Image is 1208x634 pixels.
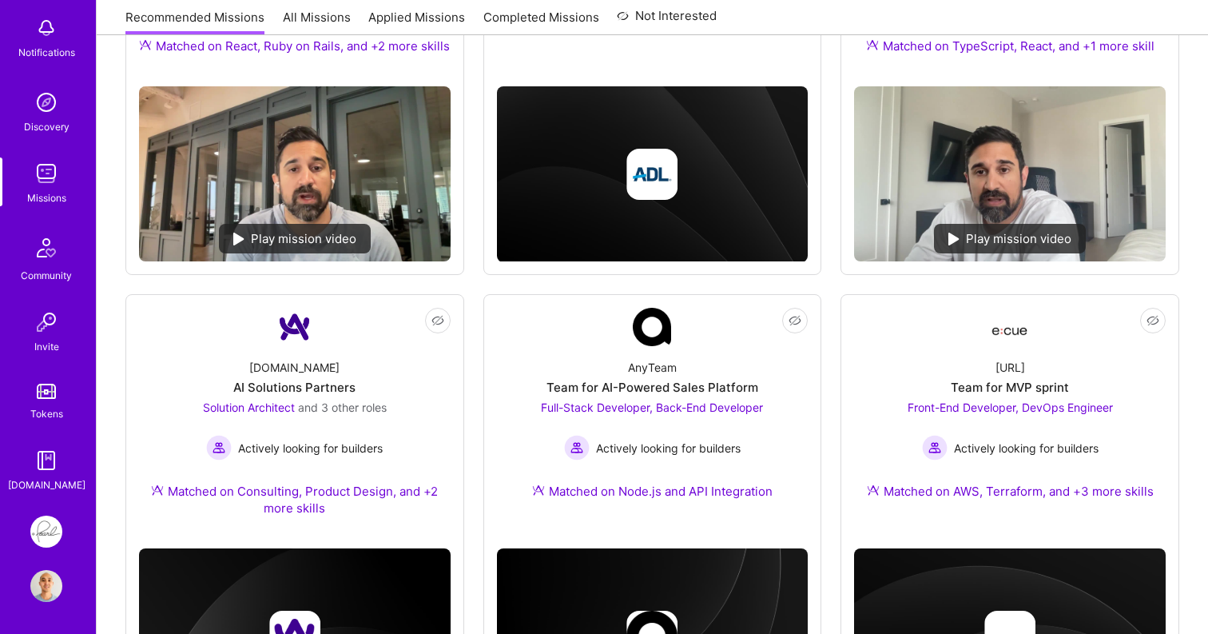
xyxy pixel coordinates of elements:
[30,570,62,602] img: User Avatar
[206,435,232,461] img: Actively looking for builders
[249,359,340,376] div: [DOMAIN_NAME]
[922,435,948,461] img: Actively looking for builders
[854,86,1166,261] img: No Mission
[219,224,371,253] div: Play mission video
[30,516,62,548] img: Pearl: MVP Build
[368,9,465,35] a: Applied Missions
[139,483,451,516] div: Matched on Consulting, Product Design, and +2 more skills
[139,86,451,261] img: No Mission
[139,38,152,51] img: Ateam Purple Icon
[546,379,758,396] div: Team for AI-Powered Sales Platform
[27,229,66,267] img: Community
[854,308,1166,519] a: Company Logo[URL]Team for MVP sprintFront-End Developer, DevOps Engineer Actively looking for bui...
[596,440,741,457] span: Actively looking for builders
[564,435,590,461] img: Actively looking for builders
[948,233,960,245] img: play
[934,224,1086,253] div: Play mission video
[151,484,164,496] img: Ateam Purple Icon
[283,9,351,35] a: All Missions
[27,189,66,206] div: Missions
[203,401,295,414] span: Solution Architect
[30,158,62,189] img: teamwork
[125,9,264,35] a: Recommended Missions
[24,118,70,135] div: Discovery
[139,38,450,54] div: Matched on React, Ruby on Rails, and +2 more skills
[951,379,1069,396] div: Team for MVP sprint
[497,308,809,519] a: Company LogoAnyTeamTeam for AI-Powered Sales PlatformFull-Stack Developer, Back-End Developer Act...
[139,308,451,536] a: Company Logo[DOMAIN_NAME]AI Solutions PartnersSolution Architect and 3 other rolesActively lookin...
[18,44,75,61] div: Notifications
[276,308,314,346] img: Company Logo
[541,401,763,414] span: Full-Stack Developer, Back-End Developer
[532,484,545,496] img: Ateam Purple Icon
[30,86,62,118] img: discovery
[532,483,773,500] div: Matched on Node.js and API Integration
[37,384,56,399] img: tokens
[8,476,85,493] div: [DOMAIN_NAME]
[991,313,1029,341] img: Company Logo
[431,314,444,327] i: icon EyeClosed
[1146,314,1159,327] i: icon EyeClosed
[30,306,62,338] img: Invite
[30,405,63,422] div: Tokens
[867,484,880,496] img: Ateam Purple Icon
[866,38,1154,54] div: Matched on TypeScript, React, and +1 more skill
[30,12,62,44] img: bell
[628,359,677,376] div: AnyTeam
[21,267,72,284] div: Community
[233,379,356,396] div: AI Solutions Partners
[298,401,387,414] span: and 3 other roles
[954,440,1099,457] span: Actively looking for builders
[995,359,1025,376] div: [URL]
[34,338,59,355] div: Invite
[866,38,879,51] img: Ateam Purple Icon
[789,314,801,327] i: icon EyeClosed
[233,233,244,245] img: play
[238,440,383,457] span: Actively looking for builders
[617,6,717,35] a: Not Interested
[497,86,809,262] img: cover
[908,401,1113,414] span: Front-End Developer, DevOps Engineer
[633,308,671,346] img: Company Logo
[26,570,66,602] a: User Avatar
[867,483,1154,500] div: Matched on AWS, Terraform, and +3 more skills
[483,9,599,35] a: Completed Missions
[26,516,66,548] a: Pearl: MVP Build
[30,445,62,476] img: guide book
[626,149,678,200] img: Company logo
